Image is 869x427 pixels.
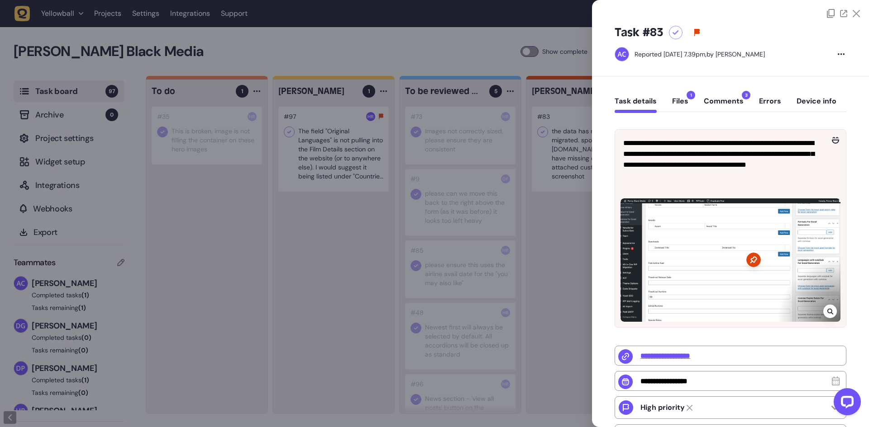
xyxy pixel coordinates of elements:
[759,97,781,113] button: Errors
[615,25,664,40] h5: Task #83
[826,385,864,422] iframe: LiveChat chat widget
[742,91,750,99] span: 3
[797,97,836,113] button: Device info
[687,91,695,99] span: 1
[615,47,629,61] img: Ameet Chohan
[672,97,688,113] button: Files
[704,97,744,113] button: Comments
[615,97,657,113] button: Task details
[640,403,685,412] p: High priority
[693,29,701,36] svg: High priority
[635,50,765,59] div: by [PERSON_NAME]
[635,50,707,58] div: Reported [DATE] 7.39pm,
